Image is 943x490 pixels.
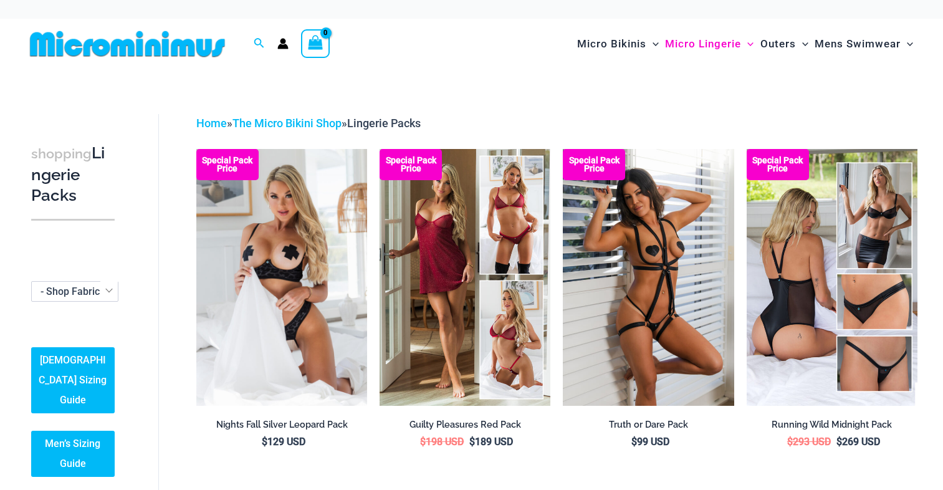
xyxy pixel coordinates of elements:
a: Mens SwimwearMenu ToggleMenu Toggle [811,25,916,63]
span: - Shop Fabric Type [31,281,118,302]
a: Micro BikinisMenu ToggleMenu Toggle [574,25,662,63]
a: Running Wild Midnight Pack [747,419,917,435]
span: Menu Toggle [741,28,754,60]
a: Men’s Sizing Guide [31,431,115,477]
span: Menu Toggle [796,28,808,60]
span: Outers [760,28,796,60]
b: Special Pack Price [380,156,442,173]
b: Special Pack Price [196,156,259,173]
h2: Nights Fall Silver Leopard Pack [196,419,367,431]
span: » » [196,117,421,130]
bdi: 293 USD [787,436,831,448]
span: $ [787,436,793,448]
bdi: 99 USD [631,436,669,448]
a: All Styles (1) Running Wild Midnight 1052 Top 6512 Bottom 04Running Wild Midnight 1052 Top 6512 B... [747,149,917,405]
span: $ [836,436,842,448]
span: shopping [31,146,92,161]
a: View Shopping Cart, empty [301,29,330,58]
span: $ [420,436,426,448]
a: Micro LingerieMenu ToggleMenu Toggle [662,25,757,63]
bdi: 198 USD [420,436,464,448]
bdi: 269 USD [836,436,880,448]
b: Special Pack Price [563,156,625,173]
a: Nights Fall Silver Leopard Pack [196,419,367,435]
a: Nights Fall Silver Leopard 1036 Bra 6046 Thong 09v2 Nights Fall Silver Leopard 1036 Bra 6046 Thon... [196,149,367,405]
img: All Styles (1) [747,149,917,405]
img: Guilty Pleasures Red Collection Pack F [380,149,550,405]
span: Mens Swimwear [815,28,901,60]
b: Special Pack Price [747,156,809,173]
a: Account icon link [277,38,289,49]
span: Micro Bikinis [577,28,646,60]
span: $ [631,436,637,448]
a: Guilty Pleasures Red Pack [380,419,550,435]
span: Micro Lingerie [665,28,741,60]
h2: Running Wild Midnight Pack [747,419,917,431]
span: - Shop Fabric Type [41,286,124,297]
span: $ [262,436,267,448]
a: OutersMenu ToggleMenu Toggle [757,25,811,63]
span: Menu Toggle [901,28,913,60]
span: - Shop Fabric Type [32,282,118,301]
bdi: 129 USD [262,436,305,448]
span: Menu Toggle [646,28,659,60]
a: Guilty Pleasures Red Collection Pack F Guilty Pleasures Red Collection Pack BGuilty Pleasures Red... [380,149,550,405]
nav: Site Navigation [572,23,918,65]
a: Truth or Dare Black 1905 Bodysuit 611 Micro 07 Truth or Dare Black 1905 Bodysuit 611 Micro 06Trut... [563,149,734,405]
img: MM SHOP LOGO FLAT [25,30,230,58]
a: Search icon link [254,36,265,52]
h3: Lingerie Packs [31,143,115,206]
a: Truth or Dare Pack [563,419,734,435]
a: [DEMOGRAPHIC_DATA] Sizing Guide [31,347,115,413]
h2: Guilty Pleasures Red Pack [380,419,550,431]
bdi: 189 USD [469,436,513,448]
a: Home [196,117,227,130]
span: Lingerie Packs [347,117,421,130]
img: Nights Fall Silver Leopard 1036 Bra 6046 Thong 09v2 [196,149,367,405]
h2: Truth or Dare Pack [563,419,734,431]
span: $ [469,436,475,448]
a: The Micro Bikini Shop [232,117,342,130]
img: Truth or Dare Black 1905 Bodysuit 611 Micro 07 [563,149,734,405]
